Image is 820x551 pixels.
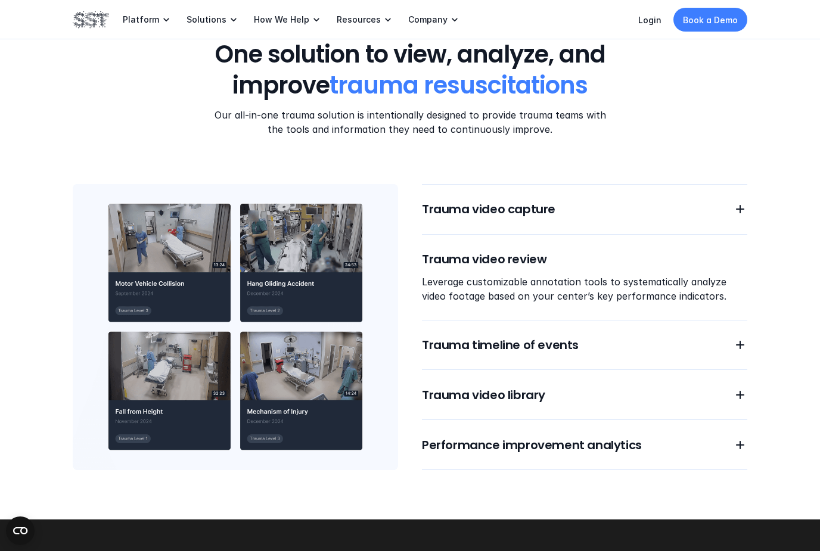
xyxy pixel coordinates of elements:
[408,14,448,25] p: Company
[422,275,747,303] p: Leverage customizable annotation tools to systematically analyze video footage based on your cent...
[207,108,612,136] p: Our all-in-one trauma solution is intentionally designed to provide trauma teams with the tools a...
[422,201,719,217] h6: Trauma video capture
[422,251,747,267] h6: Trauma video review
[123,14,159,25] p: Platform
[6,516,35,545] button: Open CMP widget
[254,14,309,25] p: How We Help
[337,14,381,25] p: Resources
[330,69,588,102] span: trauma resuscitations
[683,14,738,26] p: Book a Demo
[73,10,108,30] img: SST logo
[187,14,226,25] p: Solutions
[422,337,719,353] h6: Trauma timeline of events
[123,39,697,101] h3: One solution to view, analyze, and improve
[638,15,661,25] a: Login
[422,437,719,453] h6: Performance improvement analytics
[73,184,398,470] img: thumbnails of trauma video recording
[422,387,719,403] h6: Trauma video library
[673,8,747,32] a: Book a Demo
